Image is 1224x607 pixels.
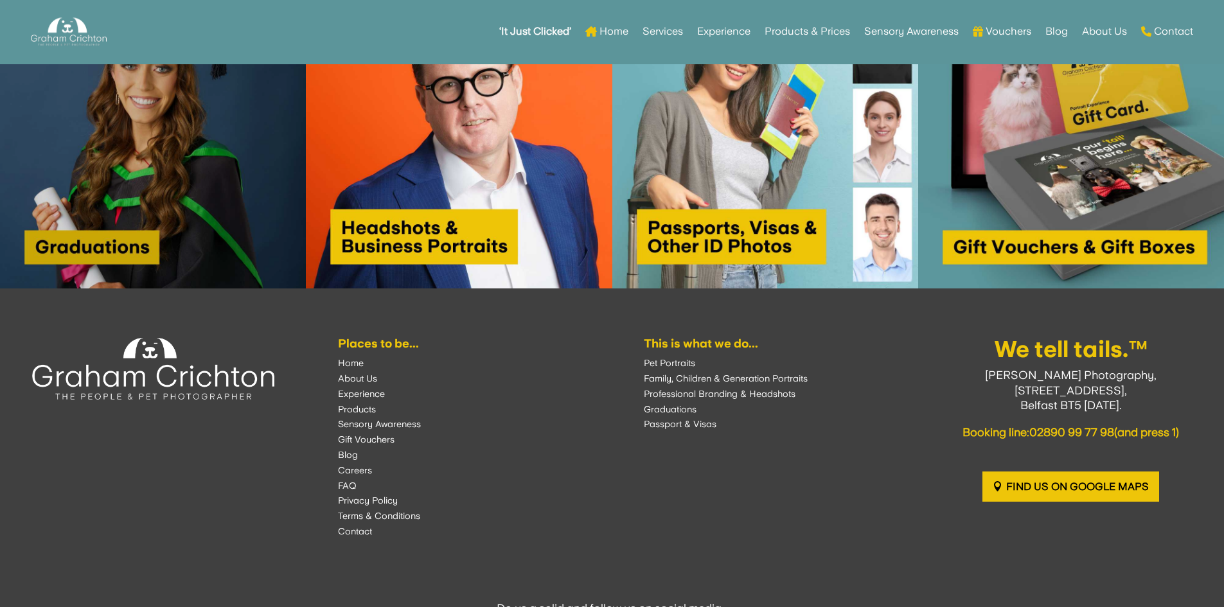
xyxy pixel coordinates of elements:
a: Headshots & Business Portraits [306,280,612,290]
a: Terms & Conditions [338,511,420,521]
a: Services [643,6,683,57]
a: FAQ [338,480,357,491]
a: Privacy Policy [338,495,398,506]
span: Booking line: (and press 1) [962,425,1179,439]
a: Contact [338,526,372,536]
a: Contact [1141,6,1193,57]
h6: This is what we do... [644,338,886,356]
a: Find us on Google Maps [982,471,1159,502]
a: Careers [338,465,372,475]
a: Gift Vouchers [918,280,1224,290]
a: Home [338,358,364,368]
a: Products [338,404,376,414]
a: Passport & Visas [644,419,716,429]
a: Blog [1045,6,1068,57]
a: Graduations [644,404,696,414]
a: 02890 99 77 98 [1029,425,1114,439]
a: Blog [338,450,358,460]
img: Graham Crichton Photography Logo - Graham Crichton - Belfast Family & Pet Photography Studio [31,14,107,49]
a: Vouchers [973,6,1031,57]
a: About Us [338,373,377,383]
a: About Us [1082,6,1127,57]
span: [STREET_ADDRESS], [1015,383,1127,397]
a: Passport Photo Session [612,280,918,290]
a: Gift Vouchers [338,434,395,444]
a: Professional Branding & Headshots [644,389,795,399]
a: Home [585,6,628,57]
a: Pet Portraits [644,358,695,368]
strong: ‘It Just Clicked’ [499,27,571,36]
a: Sensory Awareness [338,419,421,429]
a: Experience [697,6,750,57]
a: Experience [338,389,385,399]
a: Products & Prices [765,6,850,57]
h3: We tell tails.™ [950,338,1192,367]
a: ‘It Just Clicked’ [499,6,571,57]
img: Experience the Experience [32,338,274,400]
a: Sensory Awareness [864,6,959,57]
span: Belfast BT5 [DATE]. [1020,398,1122,412]
h6: Places to be... [338,338,580,356]
span: [PERSON_NAME] Photography, [985,368,1157,382]
a: Family, Children & Generation Portraits [644,373,808,383]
